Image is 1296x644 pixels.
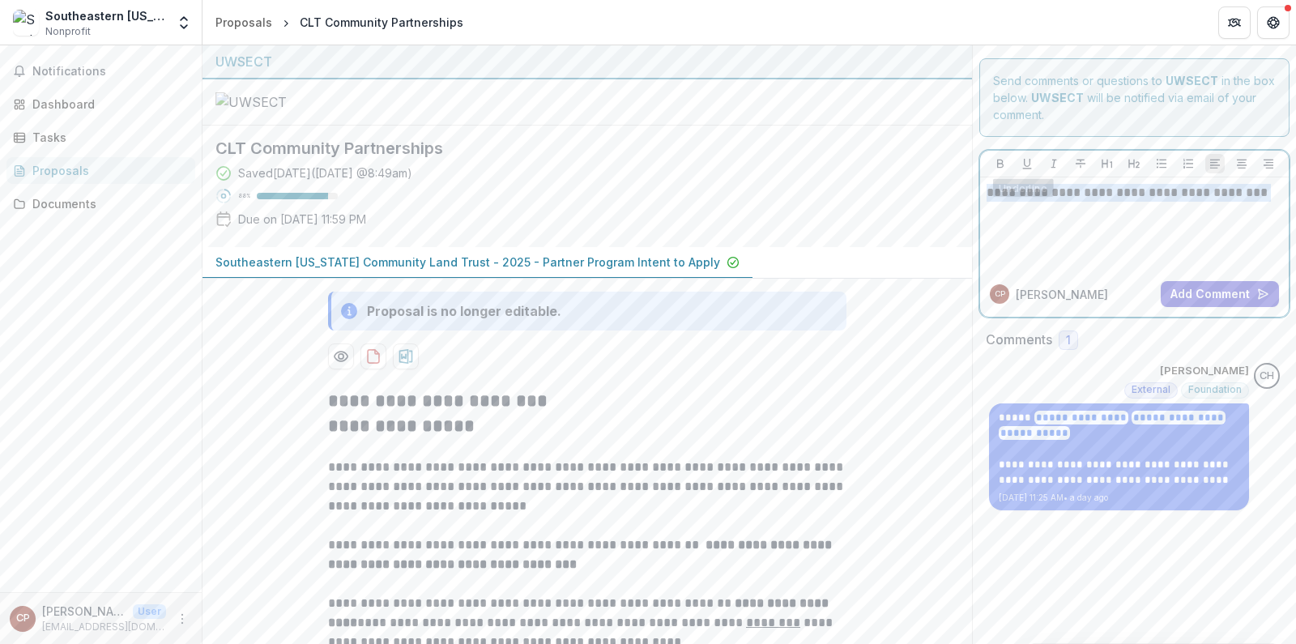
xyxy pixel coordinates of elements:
[215,139,933,158] h2: CLT Community Partnerships
[986,332,1052,348] h2: Comments
[1260,371,1274,382] div: Carli Herz
[6,58,195,84] button: Notifications
[16,613,30,624] div: Clayton Potter
[32,195,182,212] div: Documents
[1066,334,1071,348] span: 1
[209,11,279,34] a: Proposals
[1205,154,1225,173] button: Align Left
[42,620,166,634] p: [EMAIL_ADDRESS][DOMAIN_NAME]
[215,254,720,271] p: Southeastern [US_STATE] Community Land Trust - 2025 - Partner Program Intent to Apply
[995,290,1005,298] div: Clayton Potter
[1152,154,1171,173] button: Bullet List
[1166,74,1218,87] strong: UWSECT
[6,190,195,217] a: Documents
[367,301,561,321] div: Proposal is no longer editable.
[1098,154,1117,173] button: Heading 1
[1232,154,1251,173] button: Align Center
[6,157,195,184] a: Proposals
[1031,91,1084,104] strong: UWSECT
[32,129,182,146] div: Tasks
[300,14,463,31] div: CLT Community Partnerships
[215,52,959,71] div: UWSECT
[6,91,195,117] a: Dashboard
[215,92,377,112] img: UWSECT
[991,154,1010,173] button: Bold
[1017,154,1037,173] button: Underline
[1044,154,1064,173] button: Italicize
[6,124,195,151] a: Tasks
[1160,363,1249,379] p: [PERSON_NAME]
[45,24,91,39] span: Nonprofit
[173,6,195,39] button: Open entity switcher
[360,343,386,369] button: download-proposal
[1179,154,1198,173] button: Ordered List
[328,343,354,369] button: Preview 01f9f2db-3741-4eba-999f-44d42604937f-0.pdf
[979,58,1290,137] div: Send comments or questions to in the box below. will be notified via email of your comment.
[1132,384,1170,395] span: External
[1071,154,1090,173] button: Strike
[45,7,166,24] div: Southeastern [US_STATE] Community Land Trust
[173,609,192,629] button: More
[238,190,250,202] p: 88 %
[1257,6,1290,39] button: Get Help
[1218,6,1251,39] button: Partners
[238,164,412,181] div: Saved [DATE] ( [DATE] @ 8:49am )
[1161,281,1279,307] button: Add Comment
[13,10,39,36] img: Southeastern Connecticut Community Land Trust
[393,343,419,369] button: download-proposal
[133,604,166,619] p: User
[32,162,182,179] div: Proposals
[215,14,272,31] div: Proposals
[999,492,1239,504] p: [DATE] 11:25 AM • a day ago
[1259,154,1278,173] button: Align Right
[1016,286,1108,303] p: [PERSON_NAME]
[32,65,189,79] span: Notifications
[1188,384,1242,395] span: Foundation
[209,11,470,34] nav: breadcrumb
[238,211,366,228] p: Due on [DATE] 11:59 PM
[42,603,126,620] p: [PERSON_NAME]
[1124,154,1144,173] button: Heading 2
[32,96,182,113] div: Dashboard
